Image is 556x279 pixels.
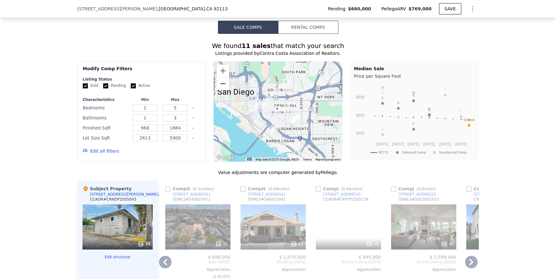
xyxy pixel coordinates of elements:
[83,66,201,77] div: Modify Comp Filters
[444,88,445,92] text: I
[397,101,400,105] text: A
[192,127,194,129] button: Clear
[208,255,230,260] span: $ 698,000
[392,142,404,146] text: [DATE]
[316,267,381,272] div: Appreciation
[157,6,228,12] span: , [GEOGRAPHIC_DATA]
[466,3,479,15] button: Show Options
[241,260,306,265] span: Pending [DATE]
[82,255,153,260] button: Edit structure
[215,154,236,162] img: Google
[192,117,194,119] button: Clear
[248,197,286,202] div: SDMLS # 240021691
[423,142,435,146] text: [DATE]
[439,150,467,155] text: Unselected Comp
[391,267,456,272] div: Appreciation
[381,6,409,12] span: Pellego ARV
[212,274,230,279] span: -$ 40,052
[279,255,306,260] span: $ 1,070,000
[165,267,230,272] div: Appreciation
[428,108,430,112] text: E
[439,3,461,14] button: SAVE
[283,103,290,113] div: 2827 Imperial Ave
[247,158,252,161] button: Keyboard shortcuts
[354,66,475,72] div: Median Sale
[291,241,303,247] div: 13
[316,260,381,265] span: Active Listing [DATE]
[241,42,271,50] strong: 11 sales
[83,97,129,102] div: Characteristics
[103,83,126,88] label: Pending
[77,50,479,56] div: Listings provided by Contra Costa Association of Realtors .
[356,113,364,118] text: $600
[173,192,210,197] div: [STREET_ADDRESS]
[412,122,415,126] text: F
[414,187,438,191] span: ( miles)
[391,186,438,192] div: Comp J
[413,85,415,89] text: J
[103,83,108,88] input: Pending
[439,142,451,146] text: [DATE]
[316,186,365,192] div: Comp I
[291,115,298,125] div: 3012 Valle Ave
[354,81,475,159] svg: A chart.
[412,93,415,97] text: B
[173,197,210,202] div: SDMLS # 240020971
[83,77,201,82] div: Listing Status
[90,197,136,202] div: CCAOR # CRNDP2505043
[241,186,292,192] div: Comp H
[358,255,381,260] span: $ 995,000
[356,131,364,135] text: $400
[399,192,436,197] div: [STREET_ADDRESS]
[241,192,285,197] a: [STREET_ADDRESS]
[83,83,88,88] input: Sold
[77,169,479,176] div: Value adjustments are computer generated by Pellego .
[273,84,280,95] div: 846 26th St
[418,187,424,191] span: 0.9
[428,107,431,111] text: D
[407,142,419,146] text: [DATE]
[83,103,129,112] div: Bedrooms
[165,192,210,197] a: [STREET_ADDRESS]
[466,192,511,197] a: [STREET_ADDRESS]
[82,186,132,192] div: Subject Property
[274,106,281,116] div: 325 Dewey St
[354,72,475,81] div: Price per Square Foot
[293,114,300,124] div: 3087 Ocean View
[430,255,456,260] span: $ 1,599,000
[391,260,456,265] span: Active Listing [DATE]
[348,6,371,12] span: $660,000
[138,241,150,247] div: 19
[241,267,306,272] div: Appreciation
[248,192,285,197] div: [STREET_ADDRESS]
[271,125,278,135] div: 2256 Newton Ave
[379,150,388,155] text: 92113
[266,187,292,191] span: ( miles)
[194,187,203,191] span: 0.31
[381,91,384,95] text: H
[266,92,273,103] div: 532 24th St
[256,158,299,161] span: Map data ©2025 Google, INEGI
[205,6,228,11] span: , CA 92113
[131,83,136,88] input: Active
[376,142,388,146] text: [DATE]
[323,192,361,197] div: [STREET_ADDRESS]
[83,124,129,132] div: Finished Sqft
[303,158,312,161] a: Terms (opens in new tab)
[215,241,228,247] div: 22
[466,267,532,272] div: Appreciation
[316,192,361,197] a: [STREET_ADDRESS]
[192,107,194,109] button: Clear
[381,127,384,131] text: G
[218,21,278,34] button: Sale Comps
[441,241,453,247] div: 40
[269,187,278,191] span: 0.69
[165,186,217,192] div: Comp G
[399,197,439,202] div: SDMLS # SDC0001017
[356,95,364,99] text: $800
[328,6,348,12] span: Pending
[391,192,436,197] a: [STREET_ADDRESS]
[282,79,289,89] div: 2804 C St
[83,83,98,88] label: Sold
